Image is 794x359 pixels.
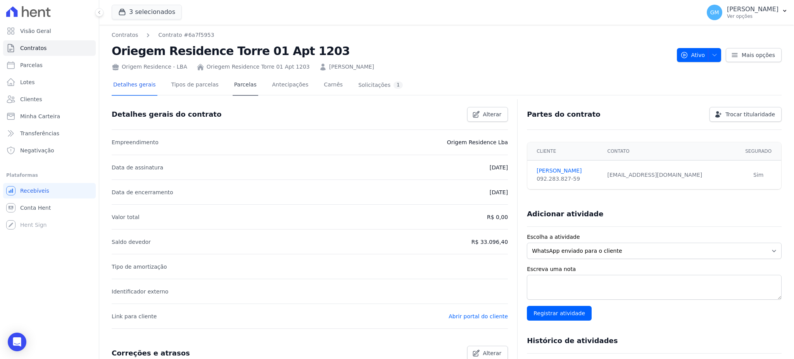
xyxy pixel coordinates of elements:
p: Origem Residence Lba [447,138,508,147]
p: [DATE] [490,163,508,172]
th: Contato [603,142,736,161]
a: Alterar [467,107,508,122]
div: Solicitações [358,81,403,89]
a: Solicitações1 [357,75,404,96]
span: Clientes [20,95,42,103]
a: Contrato #6a7f5953 [158,31,214,39]
span: Negativação [20,147,54,154]
h2: Oriegem Residence Torre 01 Apt 1203 [112,42,671,60]
span: Recebíveis [20,187,49,195]
a: [PERSON_NAME] [329,63,374,71]
span: Alterar [483,110,502,118]
span: Ativo [680,48,705,62]
a: Recebíveis [3,183,96,198]
div: 092.283.827-59 [537,175,598,183]
h3: Adicionar atividade [527,209,603,219]
p: Data de assinatura [112,163,163,172]
a: Antecipações [271,75,310,96]
label: Escolha a atividade [527,233,782,241]
p: Data de encerramento [112,188,173,197]
div: Origem Residence - LBA [112,63,187,71]
a: Clientes [3,91,96,107]
h3: Detalhes gerais do contrato [112,110,221,119]
a: Visão Geral [3,23,96,39]
a: Parcelas [233,75,258,96]
span: GM [710,10,719,15]
a: Parcelas [3,57,96,73]
a: Lotes [3,74,96,90]
span: Trocar titularidade [725,110,775,118]
nav: Breadcrumb [112,31,671,39]
a: Carnês [322,75,344,96]
span: Transferências [20,129,59,137]
p: Tipo de amortização [112,262,167,271]
span: Lotes [20,78,35,86]
a: Conta Hent [3,200,96,216]
label: Escreva uma nota [527,265,782,273]
span: Minha Carteira [20,112,60,120]
p: Ver opções [727,13,778,19]
div: [EMAIL_ADDRESS][DOMAIN_NAME] [608,171,731,179]
div: 1 [394,81,403,89]
span: Mais opções [742,51,775,59]
p: Identificador externo [112,287,168,296]
th: Cliente [527,142,602,161]
span: Conta Hent [20,204,51,212]
span: Contratos [20,44,47,52]
a: Contratos [3,40,96,56]
h3: Correções e atrasos [112,349,190,358]
span: Visão Geral [20,27,51,35]
input: Registrar atividade [527,306,592,321]
p: R$ 0,00 [487,212,508,222]
p: Link para cliente [112,312,157,321]
a: Minha Carteira [3,109,96,124]
a: Contratos [112,31,138,39]
a: Detalhes gerais [112,75,157,96]
a: Transferências [3,126,96,141]
nav: Breadcrumb [112,31,214,39]
a: Oriegem Residence Torre 01 Apt 1203 [207,63,310,71]
p: Saldo devedor [112,237,151,247]
h3: Histórico de atividades [527,336,618,345]
th: Segurado [736,142,781,161]
div: Plataformas [6,171,93,180]
span: Alterar [483,349,502,357]
a: Negativação [3,143,96,158]
span: Parcelas [20,61,43,69]
a: Tipos de parcelas [170,75,220,96]
a: Mais opções [726,48,782,62]
button: 3 selecionados [112,5,182,19]
div: Open Intercom Messenger [8,333,26,351]
button: Ativo [677,48,722,62]
p: Empreendimento [112,138,159,147]
p: [DATE] [490,188,508,197]
p: Valor total [112,212,140,222]
a: [PERSON_NAME] [537,167,598,175]
p: [PERSON_NAME] [727,5,778,13]
button: GM [PERSON_NAME] Ver opções [701,2,794,23]
td: Sim [736,161,781,190]
p: R$ 33.096,40 [471,237,508,247]
h3: Partes do contrato [527,110,601,119]
a: Abrir portal do cliente [449,313,508,319]
a: Trocar titularidade [709,107,782,122]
